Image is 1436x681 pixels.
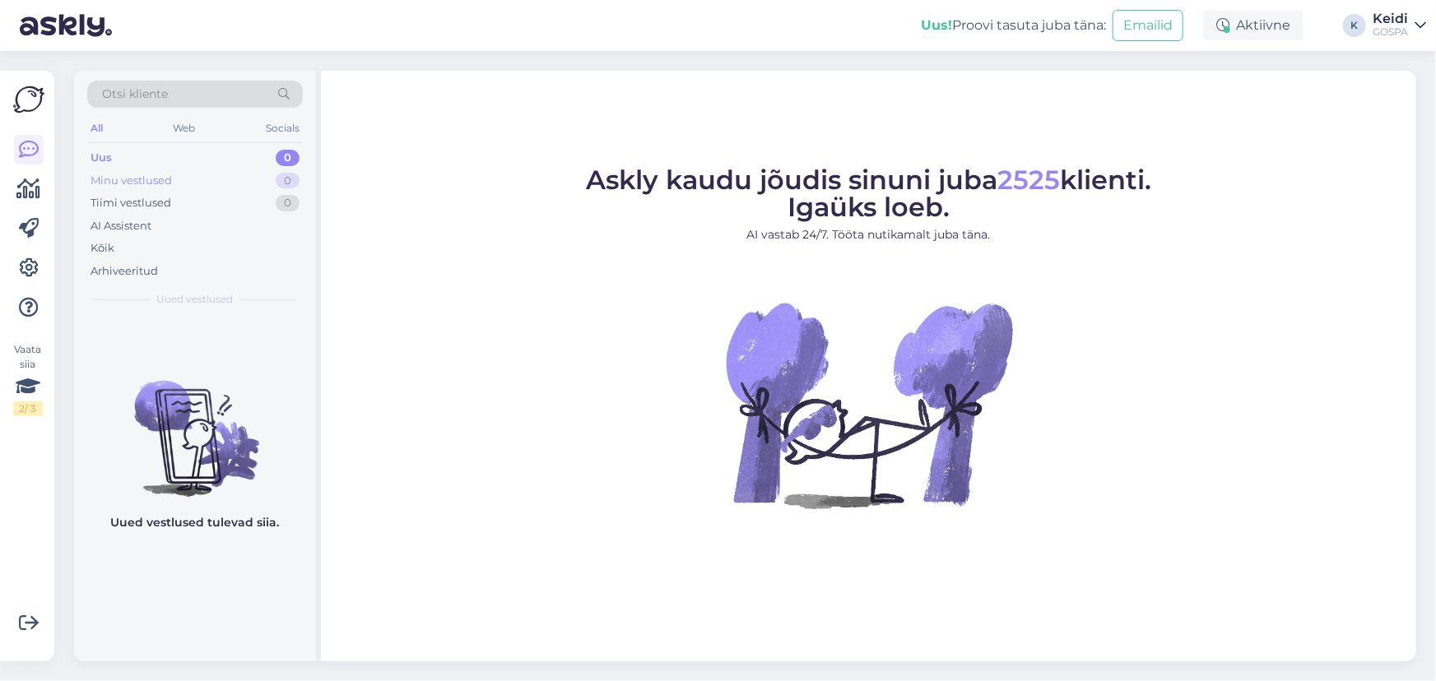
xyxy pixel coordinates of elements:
div: 0 [276,150,300,166]
div: 2 / 3 [13,401,43,416]
p: Uued vestlused tulevad siia. [111,514,280,531]
div: 0 [276,195,300,211]
div: Kõik [91,240,114,257]
img: No chats [74,351,316,499]
div: Aktiivne [1203,11,1304,40]
span: Askly kaudu jõudis sinuni juba klienti. Igaüks loeb. [586,164,1151,223]
a: KeidiGOSPA [1373,12,1426,39]
div: Uus [91,150,112,166]
div: Web [170,118,199,139]
div: Arhiveeritud [91,263,158,280]
div: All [87,118,106,139]
div: Vaata siia [13,342,43,416]
div: AI Assistent [91,218,151,234]
div: Socials [263,118,303,139]
p: AI vastab 24/7. Tööta nutikamalt juba täna. [586,226,1151,243]
span: Uued vestlused [157,292,234,307]
img: No Chat active [721,257,1017,553]
b: Uus! [921,17,952,33]
div: Keidi [1373,12,1408,25]
span: Otsi kliente [102,86,168,103]
span: 2525 [997,164,1060,196]
div: GOSPA [1373,25,1408,39]
button: Emailid [1113,10,1183,41]
div: 0 [276,173,300,189]
div: Minu vestlused [91,173,172,189]
div: K [1343,14,1366,37]
div: Tiimi vestlused [91,195,171,211]
div: Proovi tasuta juba täna: [921,16,1106,35]
img: Askly Logo [13,84,44,115]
